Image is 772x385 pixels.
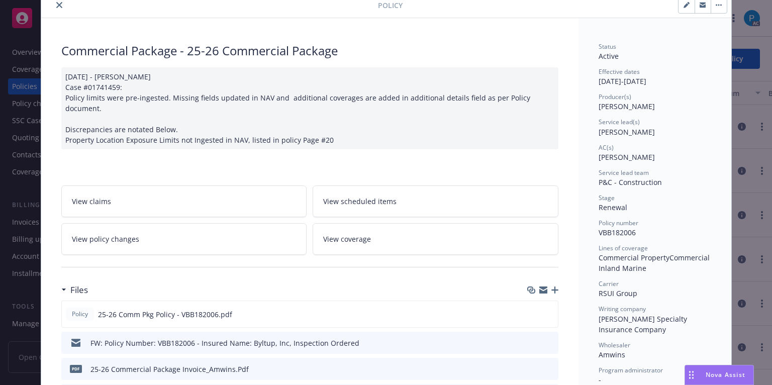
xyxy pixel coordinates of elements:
a: View policy changes [61,223,307,255]
div: FW: Policy Number: VBB182006 - Insured Name: Byltup, Inc, Inspection Ordered [90,338,359,348]
span: Commercial Inland Marine [599,253,712,273]
span: Pdf [70,365,82,372]
h3: Files [70,283,88,297]
span: VBB182006 [599,228,636,237]
span: Lines of coverage [599,244,648,252]
a: View coverage [313,223,558,255]
span: View coverage [323,234,371,244]
button: download file [529,309,537,320]
span: RSUI Group [599,288,637,298]
button: download file [529,338,537,348]
span: [PERSON_NAME] [599,152,655,162]
span: [PERSON_NAME] [599,127,655,137]
span: View claims [72,196,111,207]
button: preview file [545,309,554,320]
div: Commercial Package - 25-26 Commercial Package [61,42,558,59]
span: Commercial Property [599,253,669,262]
span: Renewal [599,203,627,212]
button: preview file [545,338,554,348]
span: Nova Assist [706,370,745,379]
span: Wholesaler [599,341,630,349]
span: Status [599,42,616,51]
span: Effective dates [599,67,640,76]
span: Producer(s) [599,92,631,101]
span: View policy changes [72,234,139,244]
span: [PERSON_NAME] Specialty Insurance Company [599,314,689,334]
span: Amwins [599,350,625,359]
span: Stage [599,194,615,202]
span: Carrier [599,279,619,288]
span: Service lead(s) [599,118,640,126]
a: View scheduled items [313,185,558,217]
span: Policy number [599,219,638,227]
span: Program administrator [599,366,663,374]
div: [DATE] - [DATE] [599,67,711,86]
button: preview file [545,364,554,374]
span: Active [599,51,619,61]
span: AC(s) [599,143,614,152]
div: Files [61,283,88,297]
span: Policy [70,310,90,319]
span: 25-26 Comm Pkg Policy - VBB182006.pdf [98,309,232,320]
span: Writing company [599,305,646,313]
button: download file [529,364,537,374]
span: Service lead team [599,168,649,177]
div: [DATE] - [PERSON_NAME] Case #01741459: Policy limits were pre-ingested. Missing fields updated in... [61,67,558,149]
button: Nova Assist [685,365,754,385]
div: 25-26 Commercial Package Invoice_Amwins.Pdf [90,364,249,374]
a: View claims [61,185,307,217]
span: P&C - Construction [599,177,662,187]
span: - [599,375,601,384]
span: [PERSON_NAME] [599,102,655,111]
span: View scheduled items [323,196,397,207]
div: Drag to move [685,365,698,384]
